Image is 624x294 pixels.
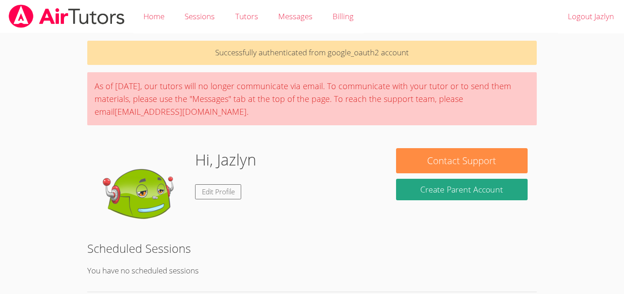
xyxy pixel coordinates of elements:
span: Messages [278,11,312,21]
button: Contact Support [396,148,528,173]
div: As of [DATE], our tutors will no longer communicate via email. To communicate with your tutor or ... [87,72,537,125]
img: default.png [96,148,188,240]
img: airtutors_banner-c4298cdbf04f3fff15de1276eac7730deb9818008684d7c2e4769d2f7ddbe033.png [8,5,126,28]
button: Create Parent Account [396,179,528,200]
p: You have no scheduled sessions [87,264,537,278]
h2: Scheduled Sessions [87,240,537,257]
h1: Hi, Jazlyn [195,148,256,171]
a: Edit Profile [195,184,242,199]
p: Successfully authenticated from google_oauth2 account [87,41,537,65]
